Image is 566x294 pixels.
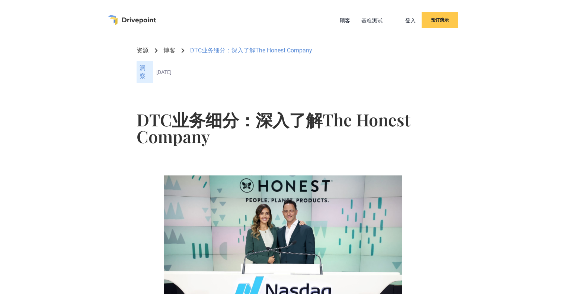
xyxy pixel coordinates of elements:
font: 基准测试 [361,17,383,23]
font: 资源 [137,47,148,54]
a: 登入 [402,16,420,25]
a: 预订演示 [422,12,458,28]
font: 预订演示 [431,17,449,23]
a: 基准测试 [358,16,386,25]
font: 登入 [405,17,416,23]
a: 资源 [137,46,148,55]
font: DTC业务细分：深入了解The Honest Company [137,108,410,147]
a: 顾客 [336,16,354,25]
font: 洞察 [140,64,146,80]
font: 博客 [163,47,175,54]
font: 顾客 [340,17,351,23]
font: DTC业务细分：深入了解The Honest Company [190,47,312,54]
a: 博客 [163,46,175,55]
font: [DATE] [156,69,172,75]
a: 家 [108,15,156,25]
